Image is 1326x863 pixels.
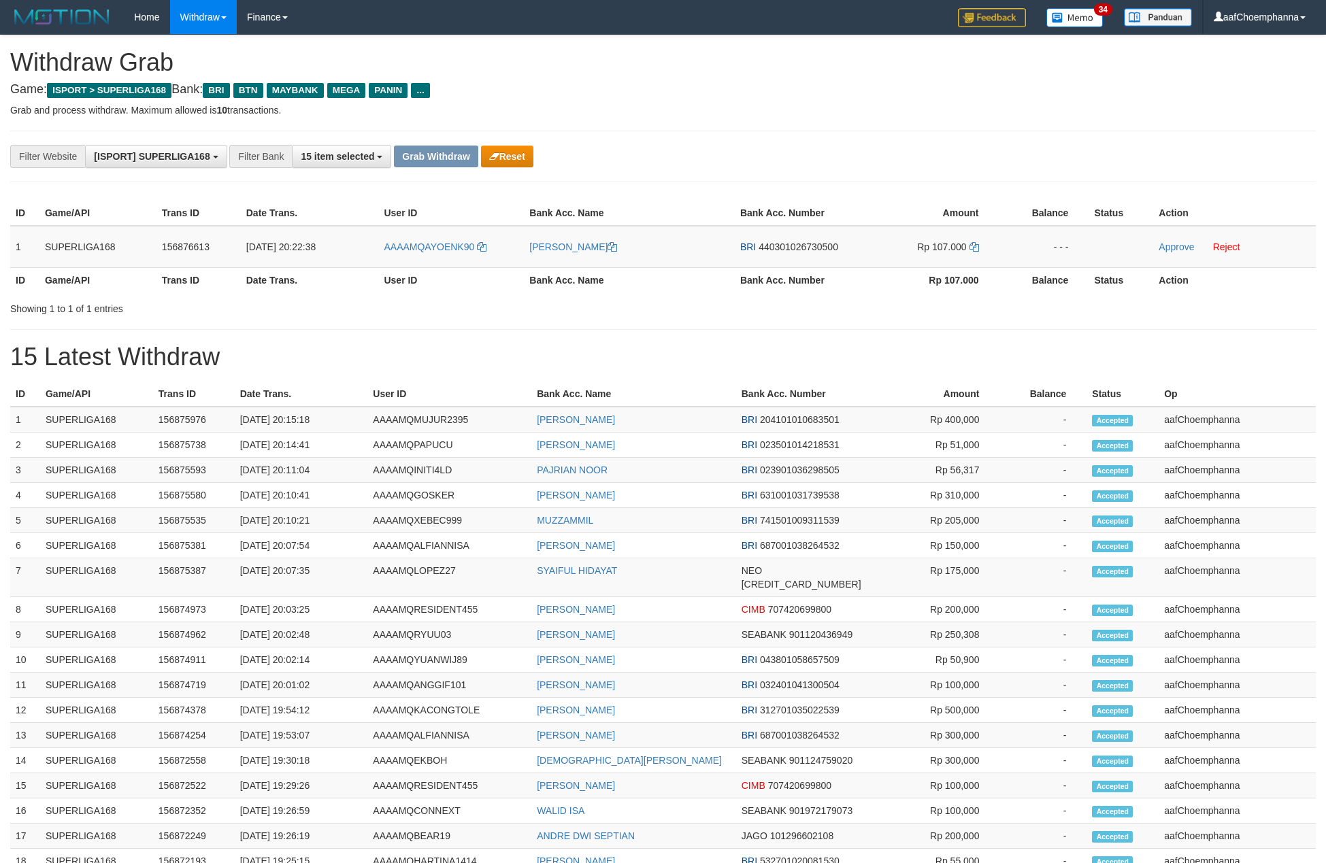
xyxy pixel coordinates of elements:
td: - [999,622,1087,647]
p: Grab and process withdraw. Maximum allowed is transactions. [10,103,1316,117]
td: - [999,407,1087,433]
td: [DATE] 20:10:41 [235,483,368,508]
span: MAYBANK [267,83,324,98]
td: 1 [10,407,40,433]
span: BRI [742,464,757,475]
a: PAJRIAN NOOR [537,464,608,475]
span: Copy 101296602108 to clipboard [770,830,833,841]
td: AAAAMQMUJUR2395 [367,407,531,433]
span: BTN [233,83,263,98]
td: SUPERLIGA168 [40,723,153,748]
th: Date Trans. [235,382,368,407]
a: ANDRE DWI SEPTIAN [537,830,635,841]
span: Copy 707420699800 to clipboard [768,780,831,791]
a: [PERSON_NAME] [537,780,615,791]
button: [ISPORT] SUPERLIGA168 [85,145,227,168]
span: Copy 901124759020 to clipboard [789,755,852,766]
a: [PERSON_NAME] [537,654,615,665]
td: AAAAMQCONNEXT [367,798,531,824]
td: 156875535 [153,508,235,533]
td: Rp 300,000 [869,748,1000,773]
td: 17 [10,824,40,849]
span: Accepted [1092,781,1133,792]
td: AAAAMQPAPUCU [367,433,531,458]
h4: Game: Bank: [10,83,1316,97]
td: 7 [10,558,40,597]
td: 156874378 [153,698,235,723]
th: User ID [378,267,524,292]
td: - [999,533,1087,558]
td: Rp 50,900 [869,647,1000,673]
td: 156872522 [153,773,235,798]
span: BRI [203,83,229,98]
a: [PERSON_NAME] [537,629,615,640]
td: Rp 200,000 [869,824,1000,849]
td: 16 [10,798,40,824]
div: Showing 1 to 1 of 1 entries [10,297,542,316]
td: [DATE] 20:15:18 [235,407,368,433]
span: Copy 032401041300504 to clipboard [760,679,840,690]
span: 156876613 [162,241,210,252]
td: AAAAMQRESIDENT455 [367,773,531,798]
a: Approve [1159,241,1194,252]
td: Rp 300,000 [869,723,1000,748]
td: - [999,773,1087,798]
td: [DATE] 19:26:59 [235,798,368,824]
td: aafChoemphanna [1159,647,1316,673]
span: 15 item selected [301,151,374,162]
th: Action [1153,201,1316,226]
th: Bank Acc. Number [735,201,865,226]
td: aafChoemphanna [1159,824,1316,849]
td: 156874719 [153,673,235,698]
td: SUPERLIGA168 [40,558,153,597]
td: 6 [10,533,40,558]
span: Copy 043801058657509 to clipboard [760,654,840,665]
td: aafChoemphanna [1159,433,1316,458]
td: - [999,698,1087,723]
span: Copy 741501009311539 to clipboard [760,515,840,526]
td: 13 [10,723,40,748]
span: JAGO [742,830,767,841]
th: Rp 107.000 [865,267,999,292]
td: 156875381 [153,533,235,558]
td: aafChoemphanna [1159,597,1316,622]
th: Game/API [40,382,153,407]
td: 156872249 [153,824,235,849]
td: - - - [999,226,1089,268]
span: Accepted [1092,415,1133,426]
td: 156875976 [153,407,235,433]
span: BRI [742,414,757,425]
span: SEABANK [742,629,786,640]
a: Reject [1213,241,1240,252]
td: SUPERLIGA168 [39,226,156,268]
td: 156872558 [153,748,235,773]
span: AAAAMQAYOENK90 [384,241,474,252]
td: AAAAMQLOPEZ27 [367,558,531,597]
span: Accepted [1092,541,1133,552]
span: Accepted [1092,630,1133,641]
span: BRI [740,241,756,252]
td: SUPERLIGA168 [40,748,153,773]
th: Bank Acc. Name [524,201,735,226]
span: BRI [742,515,757,526]
td: aafChoemphanna [1159,698,1316,723]
td: AAAAMQEKBOH [367,748,531,773]
th: ID [10,267,39,292]
span: Accepted [1092,440,1133,452]
span: PANIN [369,83,408,98]
td: 156875593 [153,458,235,483]
span: Accepted [1092,605,1133,616]
span: Copy 707420699800 to clipboard [768,604,831,615]
td: [DATE] 19:29:26 [235,773,368,798]
td: AAAAMQALFIANNISA [367,533,531,558]
span: Copy 023501014218531 to clipboard [760,439,840,450]
td: SUPERLIGA168 [40,798,153,824]
span: Copy 687001038264532 to clipboard [760,730,840,741]
span: Accepted [1092,490,1133,502]
td: - [999,748,1087,773]
th: Trans ID [156,201,241,226]
td: aafChoemphanna [1159,723,1316,748]
span: Copy 023901036298505 to clipboard [760,464,840,475]
span: Accepted [1092,831,1133,843]
a: [PERSON_NAME] [537,705,615,715]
